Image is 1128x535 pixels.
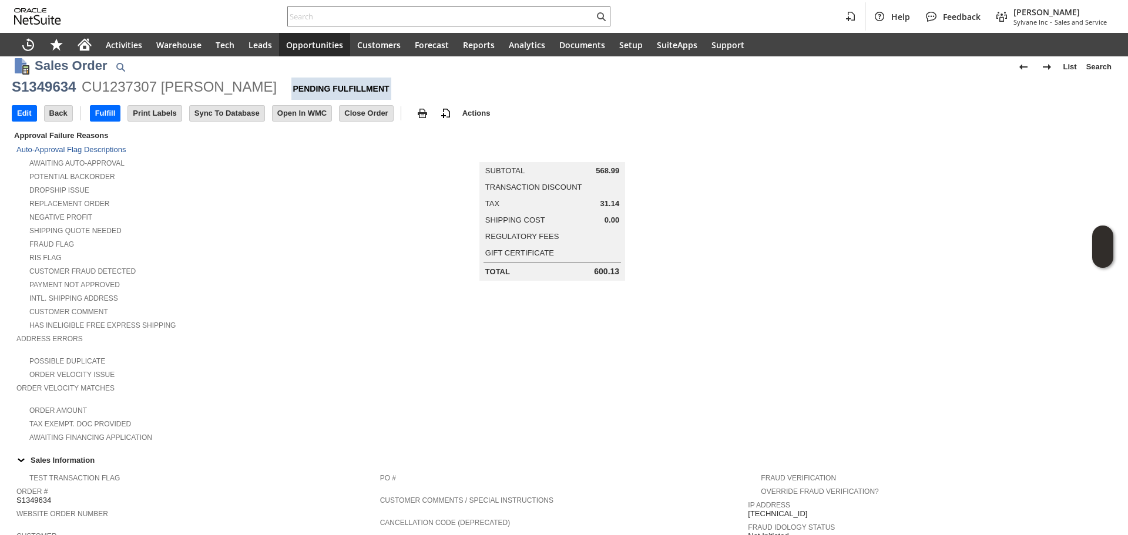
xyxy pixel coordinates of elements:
[596,166,619,176] span: 568.99
[1082,58,1116,76] a: Search
[12,78,76,96] div: S1349634
[657,39,697,51] span: SuiteApps
[45,106,72,121] input: Back
[1055,18,1107,26] span: Sales and Service
[1013,18,1048,26] span: Sylvane Inc
[78,38,92,52] svg: Home
[612,33,650,56] a: Setup
[594,267,619,277] span: 600.13
[463,39,495,51] span: Reports
[29,186,89,194] a: Dropship Issue
[594,9,608,23] svg: Search
[29,159,125,167] a: Awaiting Auto-Approval
[149,33,209,56] a: Warehouse
[415,106,429,120] img: print.svg
[485,216,545,224] a: Shipping Cost
[619,39,643,51] span: Setup
[1092,226,1113,268] iframe: Click here to launch Oracle Guided Learning Help Panel
[559,39,605,51] span: Documents
[456,33,502,56] a: Reports
[340,106,392,121] input: Close Order
[29,371,115,379] a: Order Velocity Issue
[711,39,744,51] span: Support
[485,248,554,257] a: Gift Certificate
[943,11,981,22] span: Feedback
[90,106,120,121] input: Fulfill
[1050,18,1052,26] span: -
[485,183,582,191] a: Transaction Discount
[29,420,131,428] a: Tax Exempt. Doc Provided
[113,60,127,74] img: Quick Find
[12,452,1112,467] div: Sales Information
[748,501,790,509] a: IP Address
[99,33,149,56] a: Activities
[82,78,277,96] div: CU1237307 [PERSON_NAME]
[704,33,751,56] a: Support
[12,452,1116,467] td: Sales Information
[1059,58,1082,76] a: List
[16,496,51,505] span: S1349634
[479,143,625,162] caption: Summary
[29,474,120,482] a: Test Transaction Flag
[29,281,120,289] a: Payment not approved
[106,39,142,51] span: Activities
[273,106,332,121] input: Open In WMC
[12,129,375,142] div: Approval Failure Reasons
[286,39,343,51] span: Opportunities
[650,33,704,56] a: SuiteApps
[1040,60,1054,74] img: Next
[14,8,61,25] svg: logo
[380,519,511,527] a: Cancellation Code (deprecated)
[29,227,122,235] a: Shipping Quote Needed
[458,109,495,117] a: Actions
[291,78,391,100] div: Pending Fulfillment
[209,33,241,56] a: Tech
[29,254,62,262] a: RIS flag
[485,166,525,175] a: Subtotal
[288,9,594,23] input: Search
[415,39,449,51] span: Forecast
[21,38,35,52] svg: Recent Records
[16,335,83,343] a: Address Errors
[761,474,836,482] a: Fraud Verification
[748,509,807,519] span: [TECHNICAL_ID]
[1016,60,1030,74] img: Previous
[600,199,620,208] span: 31.14
[16,487,48,496] a: Order #
[29,200,109,208] a: Replacement Order
[350,33,408,56] a: Customers
[70,33,99,56] a: Home
[29,433,152,442] a: Awaiting Financing Application
[485,232,559,241] a: Regulatory Fees
[357,39,401,51] span: Customers
[14,33,42,56] a: Recent Records
[29,294,118,302] a: Intl. Shipping Address
[279,33,350,56] a: Opportunities
[35,56,108,75] h1: Sales Order
[29,357,105,365] a: Possible Duplicate
[16,145,126,154] a: Auto-Approval Flag Descriptions
[29,240,74,248] a: Fraud Flag
[552,33,612,56] a: Documents
[241,33,279,56] a: Leads
[748,523,835,531] a: Fraud Idology Status
[249,39,272,51] span: Leads
[761,487,878,496] a: Override Fraud Verification?
[891,11,910,22] span: Help
[485,199,499,208] a: Tax
[29,308,108,316] a: Customer Comment
[509,39,545,51] span: Analytics
[29,321,176,329] a: Has Ineligible Free Express Shipping
[49,38,63,52] svg: Shortcuts
[156,39,202,51] span: Warehouse
[16,384,115,392] a: Order Velocity Matches
[29,267,136,275] a: Customer Fraud Detected
[16,510,108,518] a: Website Order Number
[29,173,115,181] a: Potential Backorder
[29,213,92,221] a: Negative Profit
[29,406,87,415] a: Order Amount
[12,106,36,121] input: Edit
[380,496,553,504] a: Customer Comments / Special Instructions
[380,474,396,482] a: PO #
[216,39,234,51] span: Tech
